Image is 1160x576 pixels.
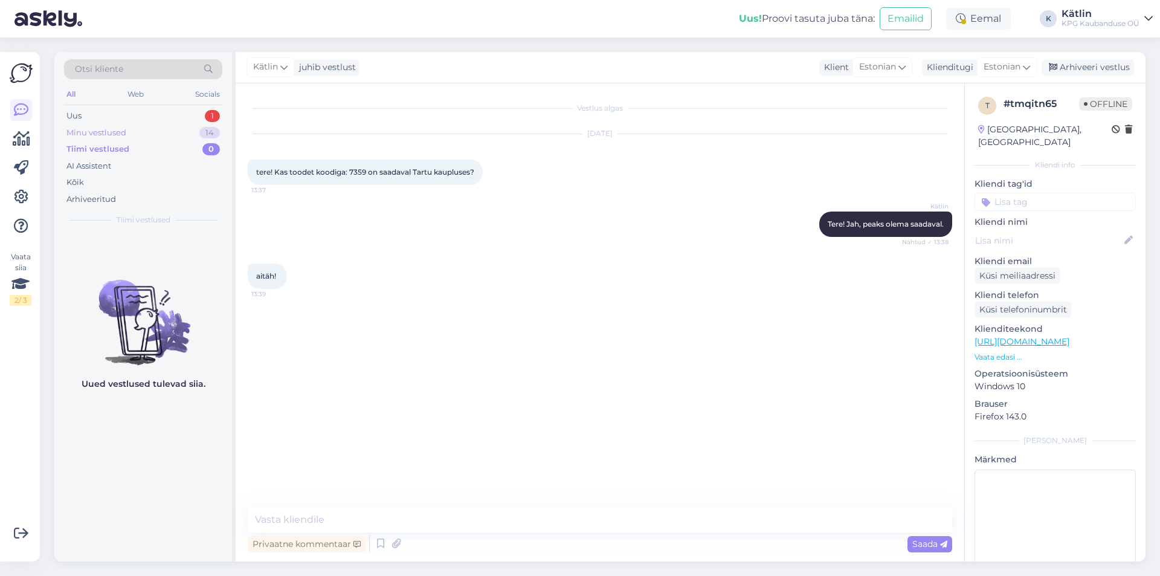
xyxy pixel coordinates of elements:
div: Eemal [946,8,1011,30]
span: aitäh! [256,271,276,280]
img: No chats [54,258,232,367]
span: 13:39 [251,290,297,299]
span: Tere! Jah, peaks olema saadaval. [828,219,944,228]
div: Vaata siia [10,251,31,306]
p: Firefox 143.0 [975,410,1136,423]
div: K [1040,10,1057,27]
p: Uued vestlused tulevad siia. [82,378,205,390]
span: Nähtud ✓ 13:38 [902,238,949,247]
span: Kätlin [903,202,949,211]
p: Vaata edasi ... [975,352,1136,363]
img: Askly Logo [10,62,33,85]
div: [PERSON_NAME] [975,435,1136,446]
div: 1 [205,110,220,122]
div: Arhiveeritud [66,193,116,205]
span: tere! Kas toodet koodiga: 7359 on saadaval Tartu kaupluses? [256,167,474,176]
div: 2 / 3 [10,295,31,306]
span: t [985,101,990,110]
div: KPG Kaubanduse OÜ [1062,19,1139,28]
div: Kõik [66,176,84,189]
div: Tiimi vestlused [66,143,129,155]
div: [GEOGRAPHIC_DATA], [GEOGRAPHIC_DATA] [978,123,1112,149]
div: Arhiveeri vestlus [1042,59,1135,76]
span: Estonian [984,60,1020,74]
div: Kätlin [1062,9,1139,19]
div: Klienditugi [922,61,973,74]
div: juhib vestlust [294,61,356,74]
div: Privaatne kommentaar [248,536,366,552]
div: [DATE] [248,128,952,139]
div: 14 [199,127,220,139]
div: Socials [193,86,222,102]
p: Kliendi tag'id [975,178,1136,190]
input: Lisa nimi [975,234,1122,247]
button: Emailid [880,7,932,30]
div: Proovi tasuta juba täna: [739,11,875,26]
div: Küsi meiliaadressi [975,268,1060,284]
span: Estonian [859,60,896,74]
div: Kliendi info [975,160,1136,170]
div: Küsi telefoninumbrit [975,302,1072,318]
span: Otsi kliente [75,63,123,76]
span: Kätlin [253,60,278,74]
div: 0 [202,143,220,155]
div: Klient [819,61,849,74]
div: # tmqitn65 [1004,97,1079,111]
span: 13:37 [251,186,297,195]
input: Lisa tag [975,193,1136,211]
div: Minu vestlused [66,127,126,139]
div: Web [125,86,146,102]
span: Tiimi vestlused [117,215,170,225]
span: Saada [912,539,947,549]
p: Operatsioonisüsteem [975,367,1136,380]
p: Windows 10 [975,380,1136,393]
a: [URL][DOMAIN_NAME] [975,336,1069,347]
div: Uus [66,110,82,122]
div: Vestlus algas [248,103,952,114]
p: Märkmed [975,453,1136,466]
p: Kliendi telefon [975,289,1136,302]
p: Klienditeekond [975,323,1136,335]
p: Kliendi email [975,255,1136,268]
div: All [64,86,78,102]
p: Brauser [975,398,1136,410]
p: Kliendi nimi [975,216,1136,228]
a: KätlinKPG Kaubanduse OÜ [1062,9,1153,28]
span: Offline [1079,97,1132,111]
div: AI Assistent [66,160,111,172]
b: Uus! [739,13,762,24]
